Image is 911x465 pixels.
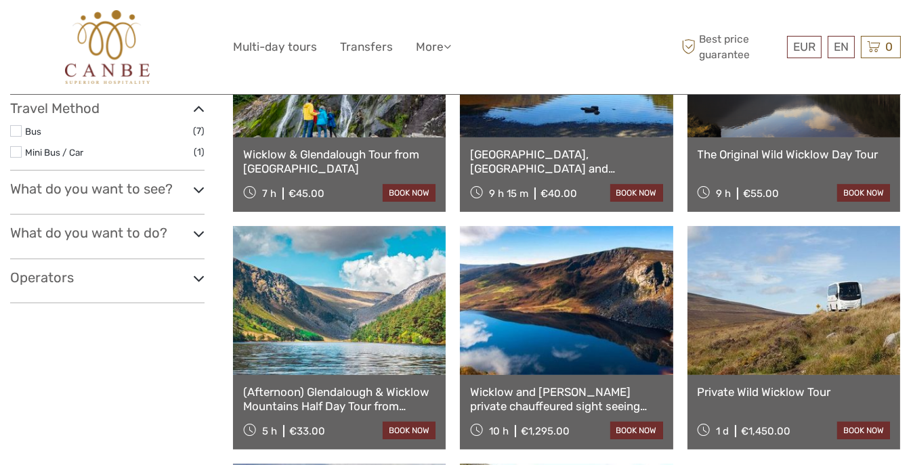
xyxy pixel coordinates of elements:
a: Wicklow & Glendalough Tour from [GEOGRAPHIC_DATA] [243,148,436,175]
a: More [416,37,451,57]
div: €1,450.00 [741,425,790,437]
div: €55.00 [743,187,779,200]
p: We're away right now. Please check back later! [19,24,153,35]
h3: What do you want to do? [10,225,205,241]
h3: Travel Method [10,100,205,116]
span: 0 [883,40,895,53]
span: (7) [193,123,205,139]
h3: What do you want to see? [10,181,205,197]
button: Open LiveChat chat widget [156,21,172,37]
div: €1,295.00 [521,425,570,437]
a: Multi-day tours [233,37,317,57]
span: EUR [793,40,815,53]
span: 1 d [716,425,729,437]
a: The Original Wild Wicklow Day Tour [698,148,890,161]
a: book now [610,184,663,202]
div: EN [828,36,855,58]
h3: Operators [10,269,205,286]
a: book now [837,422,890,439]
span: 9 h [716,187,731,200]
a: [GEOGRAPHIC_DATA], [GEOGRAPHIC_DATA] and [GEOGRAPHIC_DATA] Day Tour from [GEOGRAPHIC_DATA] [470,148,662,175]
a: Transfers [340,37,393,57]
span: 9 h 15 m [489,187,528,200]
a: Private Wild Wicklow Tour [698,385,890,399]
div: €45.00 [289,187,324,200]
a: book now [383,422,436,439]
a: Mini Bus / Car [25,147,83,158]
img: 602-0fc6e88d-d366-4c1d-ad88-b45bd91116e8_logo_big.jpg [65,10,150,84]
div: €33.00 [289,425,325,437]
span: 5 h [262,425,277,437]
a: book now [610,422,663,439]
span: 10 h [489,425,509,437]
span: 7 h [262,187,276,200]
a: book now [837,184,890,202]
span: Best price guarantee [678,32,784,62]
a: book now [383,184,436,202]
div: €40.00 [541,187,577,200]
a: (Afternoon) Glendalough & Wicklow Mountains Half Day Tour from [GEOGRAPHIC_DATA] [243,385,436,413]
a: Bus [25,126,41,137]
span: (1) [194,144,205,160]
a: Wicklow and [PERSON_NAME] private chauffeured sight seeing tour 6 pax [470,385,662,413]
